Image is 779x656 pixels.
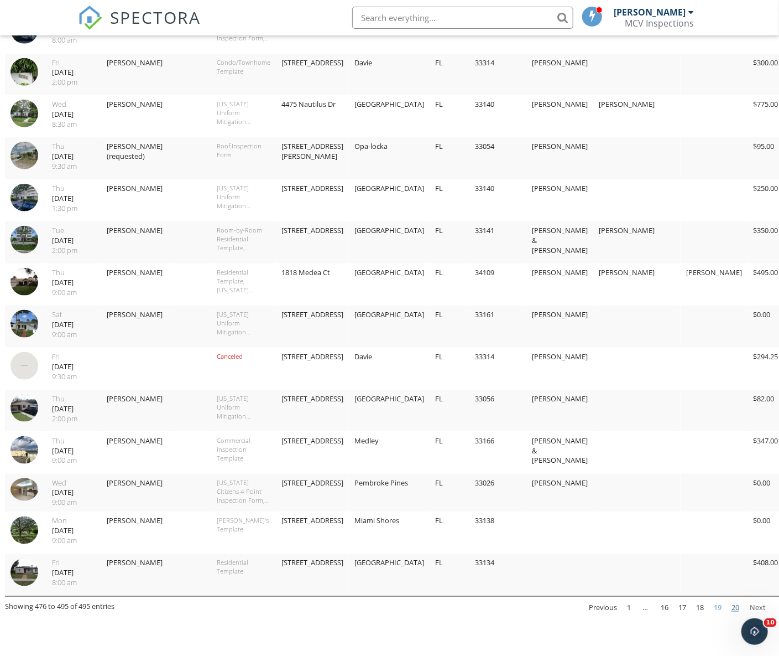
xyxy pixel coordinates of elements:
[52,394,96,404] div: Thu
[101,554,168,596] td: [PERSON_NAME]
[52,414,96,424] div: 2:00 pm
[349,474,430,513] td: Pembroke Pines
[526,179,593,221] td: [PERSON_NAME]
[349,264,430,306] td: [GEOGRAPHIC_DATA]
[217,184,270,210] div: [US_STATE] Uniform Mitigation Verification Inspection Form , Room-by-Room Residential Template
[349,179,430,221] td: [GEOGRAPHIC_DATA]
[526,54,593,96] td: [PERSON_NAME]
[11,394,38,422] img: data
[11,436,38,464] img: data
[52,536,96,546] div: 9:00 am
[469,432,526,474] td: 33166
[276,221,349,264] td: [STREET_ADDRESS]
[469,306,526,348] td: 33161
[52,278,96,288] div: [DATE]
[526,306,593,348] td: [PERSON_NAME]
[11,478,38,501] img: ISeg57eypjvvnq0000000000.jpg
[469,54,526,96] td: 33314
[52,516,96,526] div: Mon
[101,137,168,179] td: [PERSON_NAME] (requested)
[11,516,38,544] img: streetview
[469,512,526,554] td: 33138
[469,137,526,179] td: 33054
[52,320,96,330] div: [DATE]
[52,68,96,78] div: [DATE]
[430,512,469,554] td: FL
[349,137,430,179] td: Opa-locka
[430,474,469,513] td: FL
[11,352,38,380] img: streetview
[709,599,726,618] a: 19
[52,204,96,214] div: 1:30 pm
[101,512,168,554] td: [PERSON_NAME]
[52,446,96,456] div: [DATE]
[593,95,681,137] td: [PERSON_NAME]
[430,54,469,96] td: FL
[276,179,349,221] td: [STREET_ADDRESS]
[217,559,270,576] div: Residential Template
[217,394,270,421] div: [US_STATE] Uniform Mitigation Verification Inspection Form
[52,498,96,508] div: 9:00 am
[101,95,168,137] td: [PERSON_NAME]
[469,554,526,596] td: 33134
[11,310,38,338] img: data
[430,137,469,179] td: FL
[11,184,38,211] img: streetview
[78,6,102,30] img: The Best Home Inspection Software - Spectora
[593,221,681,264] td: [PERSON_NAME]
[52,152,96,162] div: [DATE]
[52,362,96,372] div: [DATE]
[101,179,168,221] td: [PERSON_NAME]
[52,578,96,588] div: 8:00 am
[217,226,270,252] div: Room-by-Room Residential Template, [US_STATE] Uniform Mitigation Verification Inspection Form
[430,221,469,264] td: FL
[526,137,593,179] td: [PERSON_NAME]
[52,372,96,382] div: 9:30 am
[430,554,469,596] td: FL
[349,348,430,390] td: Davie
[526,221,593,264] td: [PERSON_NAME] & [PERSON_NAME]
[52,142,96,152] div: Thu
[674,599,691,618] a: 17
[52,569,96,578] div: [DATE]
[276,137,349,179] td: [STREET_ADDRESS][PERSON_NAME]
[217,58,270,76] div: Condo/Townhome Template
[11,100,38,127] img: data
[526,432,593,474] td: [PERSON_NAME] & [PERSON_NAME]
[52,184,96,194] div: Thu
[110,6,201,29] span: SPECTORA
[526,390,593,432] td: [PERSON_NAME]
[614,7,686,18] div: [PERSON_NAME]
[217,352,270,361] div: Canceled
[52,226,96,236] div: Tue
[584,599,621,618] a: Previous
[349,432,430,474] td: Medley
[430,432,469,474] td: FL
[101,432,168,474] td: [PERSON_NAME]
[11,226,38,254] img: streetview
[217,310,270,337] div: [US_STATE] Uniform Mitigation Verification Inspection Form
[276,474,349,513] td: [STREET_ADDRESS]
[430,348,469,390] td: FL
[52,194,96,204] div: [DATE]
[430,264,469,306] td: FL
[469,390,526,432] td: 33056
[52,436,96,446] div: Thu
[101,306,168,348] td: [PERSON_NAME]
[469,264,526,306] td: 34109
[276,390,349,432] td: [STREET_ADDRESS]
[349,54,430,96] td: Davie
[52,162,96,172] div: 9:30 am
[764,618,777,627] span: 10
[276,554,349,596] td: [STREET_ADDRESS]
[430,390,469,432] td: FL
[469,474,526,513] td: 33026
[349,95,430,137] td: [GEOGRAPHIC_DATA]
[635,603,655,613] span: …
[276,54,349,96] td: [STREET_ADDRESS]
[52,35,96,45] div: 8:00 am
[101,54,168,96] td: [PERSON_NAME]
[349,512,430,554] td: Miami Shores
[349,390,430,432] td: [GEOGRAPHIC_DATA]
[52,288,96,298] div: 9:00 am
